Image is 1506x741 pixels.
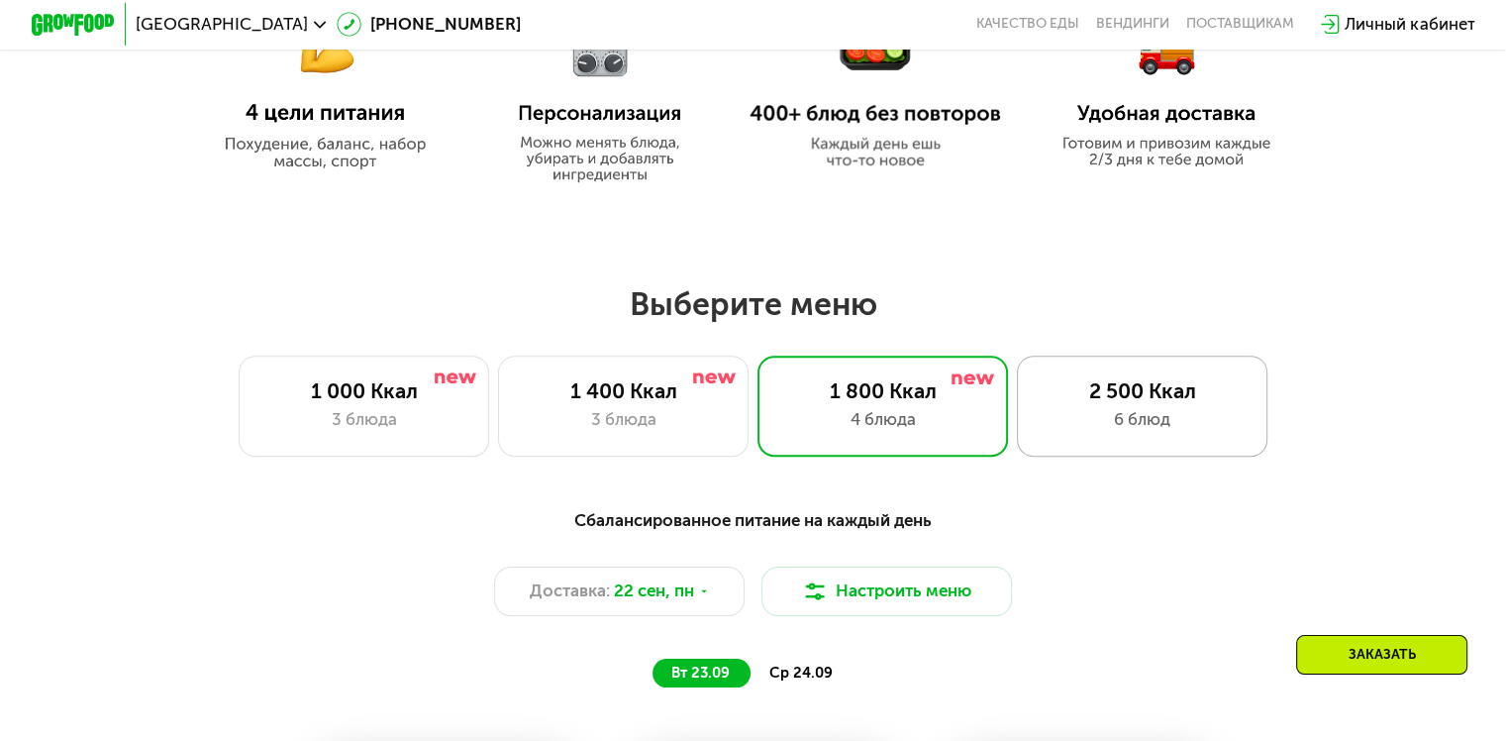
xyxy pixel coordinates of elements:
[67,284,1440,324] h2: Выберите меню
[761,567,1013,617] button: Настроить меню
[779,407,986,432] div: 4 блюда
[1345,12,1474,37] div: Личный кабинет
[260,407,467,432] div: 3 блюда
[260,378,467,403] div: 1 000 Ккал
[1096,16,1169,33] a: Вендинги
[136,16,308,33] span: [GEOGRAPHIC_DATA]
[520,378,727,403] div: 1 400 Ккал
[1296,635,1467,675] div: Заказать
[520,407,727,432] div: 3 блюда
[769,664,833,682] span: ср 24.09
[337,12,521,37] a: [PHONE_NUMBER]
[671,664,730,682] span: вт 23.09
[779,378,986,403] div: 1 800 Ккал
[614,579,694,603] span: 22 сен, пн
[1039,407,1246,432] div: 6 блюд
[530,579,610,603] span: Доставка:
[134,507,1372,533] div: Сбалансированное питание на каждый день
[1186,16,1294,33] div: поставщикам
[1039,378,1246,403] div: 2 500 Ккал
[976,16,1079,33] a: Качество еды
